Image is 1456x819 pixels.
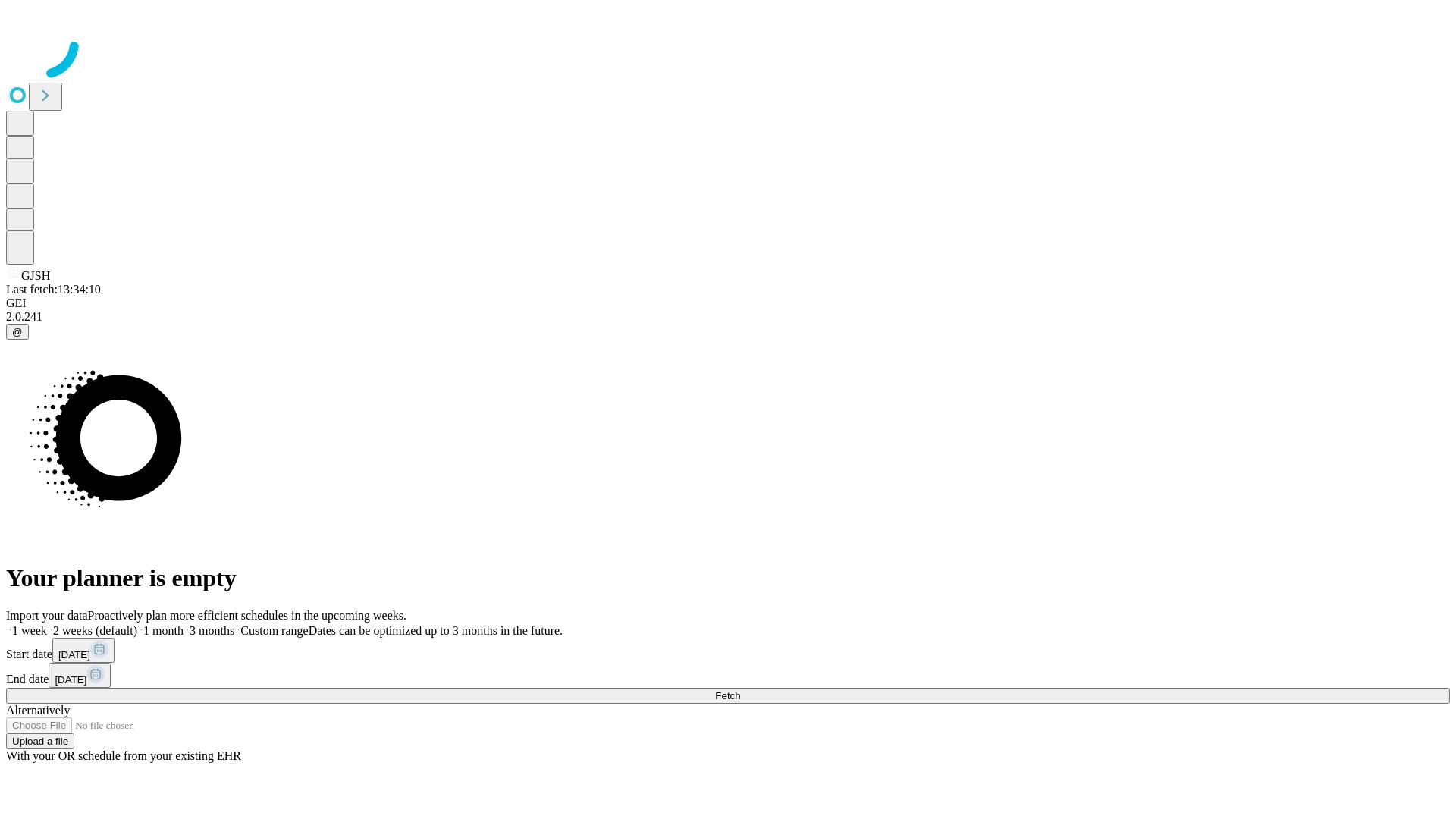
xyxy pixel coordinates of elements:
[6,324,29,340] button: @
[6,733,74,749] button: Upload a file
[143,624,184,637] span: 1 month
[6,663,1450,688] div: End date
[21,269,50,282] span: GJSH
[55,674,86,686] span: [DATE]
[58,649,90,661] span: [DATE]
[6,609,88,622] span: Import your data
[715,690,740,701] span: Fetch
[12,326,23,337] span: @
[6,704,70,717] span: Alternatively
[49,663,111,688] button: [DATE]
[88,609,406,622] span: Proactively plan more efficient schedules in the upcoming weeks.
[6,564,1450,592] h1: Your planner is empty
[6,749,241,762] span: With your OR schedule from your existing EHR
[309,624,563,637] span: Dates can be optimized up to 3 months in the future.
[53,624,137,637] span: 2 weeks (default)
[6,688,1450,704] button: Fetch
[240,624,308,637] span: Custom range
[6,310,1450,324] div: 2.0.241
[52,638,115,663] button: [DATE]
[6,638,1450,663] div: Start date
[6,297,1450,310] div: GEI
[190,624,234,637] span: 3 months
[6,283,101,296] span: Last fetch: 13:34:10
[12,624,47,637] span: 1 week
